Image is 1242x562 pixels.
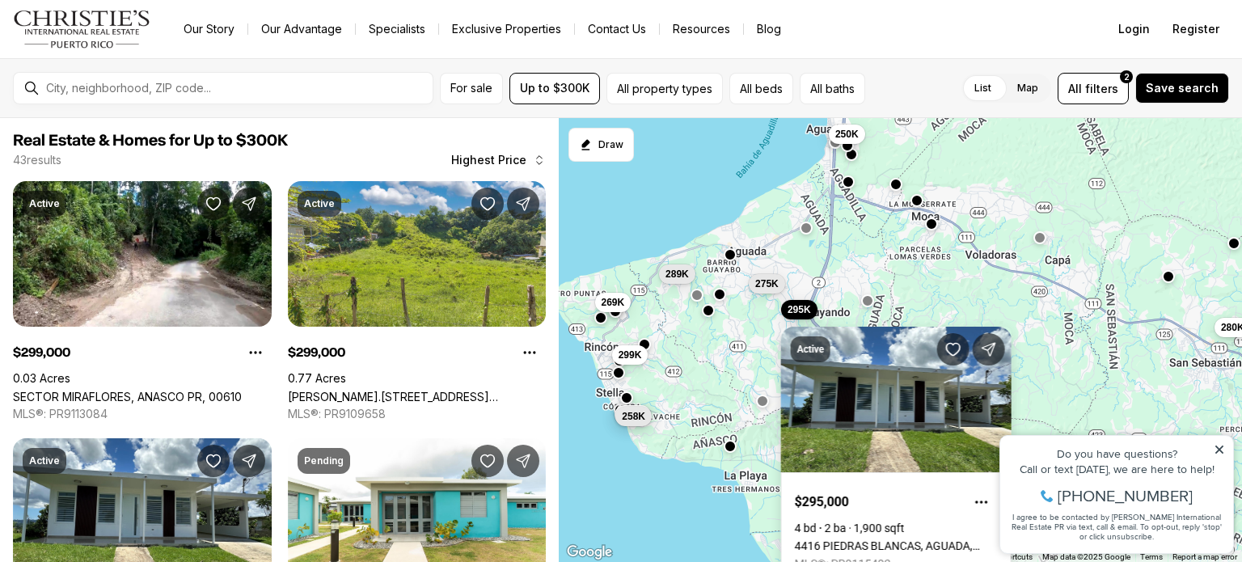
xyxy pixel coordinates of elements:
button: 250K [829,125,865,144]
button: Share Property [973,333,1005,366]
button: Register [1163,13,1229,45]
button: Highest Price [441,144,556,176]
a: Our Story [171,18,247,40]
a: CARR.414 CAMINO MORTERO, RINCON PR, 00677 [288,390,547,404]
span: Real Estate & Homes for Up to $300K [13,133,288,149]
label: List [961,74,1004,103]
p: Active [304,197,335,210]
span: 289K [665,268,689,281]
button: Property options [513,336,546,369]
button: Contact Us [575,18,659,40]
button: Property options [239,336,272,369]
a: Blog [744,18,794,40]
button: Save Property: SECTOR MIRAFLORES [197,188,230,220]
span: For sale [450,82,492,95]
span: 299K [618,349,641,361]
button: 289K [659,264,695,284]
button: 258K [615,407,652,426]
span: All [1068,80,1082,97]
a: Exclusive Properties [439,18,574,40]
button: Save search [1135,73,1229,104]
a: SECTOR MIRAFLORES, ANASCO PR, 00610 [13,390,242,404]
span: Highest Price [451,154,526,167]
button: Save Property: 4416 PIEDRAS BLANCAS, AGUADA [197,445,230,477]
button: Start drawing [568,128,634,162]
button: Share Property [233,445,265,477]
span: Register [1172,23,1219,36]
button: 269K [594,293,631,312]
p: Active [29,197,60,210]
span: 2 [1124,70,1130,83]
span: 295K [788,303,811,316]
button: Save Property: CARR.414 CAMINO MORTERO [471,188,504,220]
a: Our Advantage [248,18,355,40]
span: 258K [622,410,645,423]
span: I agree to be contacted by [PERSON_NAME] International Real Estate PR via text, call & email. To ... [20,99,230,130]
button: Login [1109,13,1160,45]
span: Save search [1146,82,1219,95]
button: Property options [965,486,998,518]
button: All property types [606,73,723,104]
button: Allfilters2 [1058,73,1129,104]
a: Specialists [356,18,438,40]
img: logo [13,10,151,49]
span: Up to $300K [520,82,589,95]
button: Up to $300K [509,73,600,104]
span: 269K [601,296,624,309]
span: 275K [755,277,779,290]
p: Active [797,343,824,356]
span: [PHONE_NUMBER] [66,76,201,92]
button: 275K [749,274,785,294]
button: All baths [800,73,865,104]
p: Pending [304,454,344,467]
button: Save Property: 3385 CALLE URAYOAN [471,445,504,477]
div: Do you have questions? [17,36,234,48]
span: filters [1085,80,1118,97]
button: Share Property [233,188,265,220]
button: Save Property: 4416 PIEDRAS BLANCAS, AGUADA [937,333,970,366]
a: 4416 PIEDRAS BLANCAS, AGUADA, AGUADA PR, 00602 [795,539,998,552]
a: Resources [660,18,743,40]
p: 43 results [13,154,61,167]
label: Map [1004,74,1051,103]
p: Active [29,454,60,467]
button: 299K [611,345,648,365]
button: Share Property [507,445,539,477]
button: All beds [729,73,793,104]
span: Login [1118,23,1150,36]
button: Share Property [507,188,539,220]
button: For sale [440,73,503,104]
button: 275K [614,405,650,425]
span: 250K [835,128,859,141]
button: 295K [781,300,817,319]
div: Call or text [DATE], we are here to help! [17,52,234,63]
